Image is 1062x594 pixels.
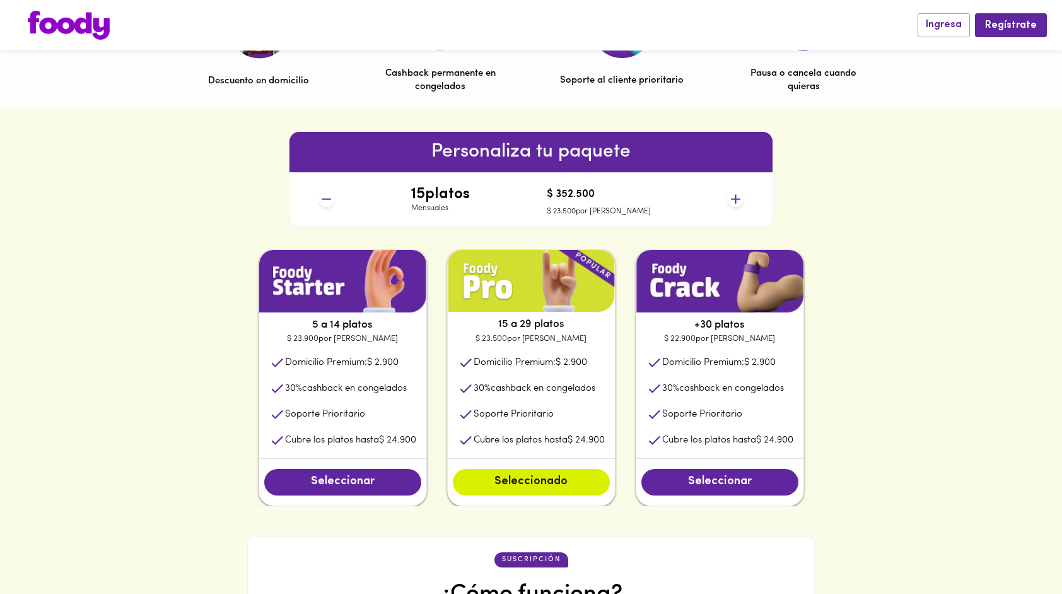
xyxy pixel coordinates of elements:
[662,384,679,393] span: 30 %
[474,382,595,395] p: cashback en congelados
[474,356,587,369] p: Domicilio Premium:
[985,20,1037,32] span: Regístrate
[411,203,470,214] p: Mensuales
[742,67,865,94] p: Pausa o cancela cuando quieras
[208,74,309,88] p: Descuento en domicilio
[277,475,409,489] span: Seleccionar
[918,13,970,37] button: Ingresa
[636,333,803,345] p: $ 22.900 por [PERSON_NAME]
[448,333,615,345] p: $ 23.500 por [PERSON_NAME]
[662,356,776,369] p: Domicilio Premium:
[289,137,773,167] h6: Personaliza tu paquete
[367,358,399,367] span: $ 2.900
[641,469,798,496] button: Seleccionar
[285,408,365,421] p: Soporte Prioritario
[547,189,651,201] h4: $ 352.500
[465,475,597,489] span: Seleccionado
[28,11,110,40] img: logo.png
[989,521,1049,581] iframe: Messagebird Livechat Widget
[926,19,962,31] span: Ingresa
[975,13,1047,37] button: Regístrate
[285,356,399,369] p: Domicilio Premium:
[259,318,426,333] p: 5 a 14 platos
[448,250,615,312] img: plan1
[285,384,302,393] span: 30 %
[474,408,554,421] p: Soporte Prioritario
[636,250,803,312] img: plan1
[285,434,416,447] p: Cubre los platos hasta $ 24.900
[662,382,784,395] p: cashback en congelados
[285,382,407,395] p: cashback en congelados
[744,358,776,367] span: $ 2.900
[662,434,793,447] p: Cubre los platos hasta $ 24.900
[662,408,742,421] p: Soporte Prioritario
[264,469,421,496] button: Seleccionar
[378,67,502,94] p: Cashback permanente en congelados
[636,318,803,333] p: +30 platos
[654,475,786,489] span: Seleccionar
[547,206,651,217] p: $ 23.500 por [PERSON_NAME]
[560,74,684,87] p: Soporte al cliente prioritario
[448,317,615,332] p: 15 a 29 platos
[259,333,426,345] p: $ 23.900 por [PERSON_NAME]
[474,384,491,393] span: 30 %
[453,469,610,496] button: Seleccionado
[502,555,561,565] p: suscripción
[259,250,426,312] img: plan1
[556,358,587,367] span: $ 2.900
[474,434,605,447] p: Cubre los platos hasta $ 24.900
[411,186,470,203] h4: 15 platos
